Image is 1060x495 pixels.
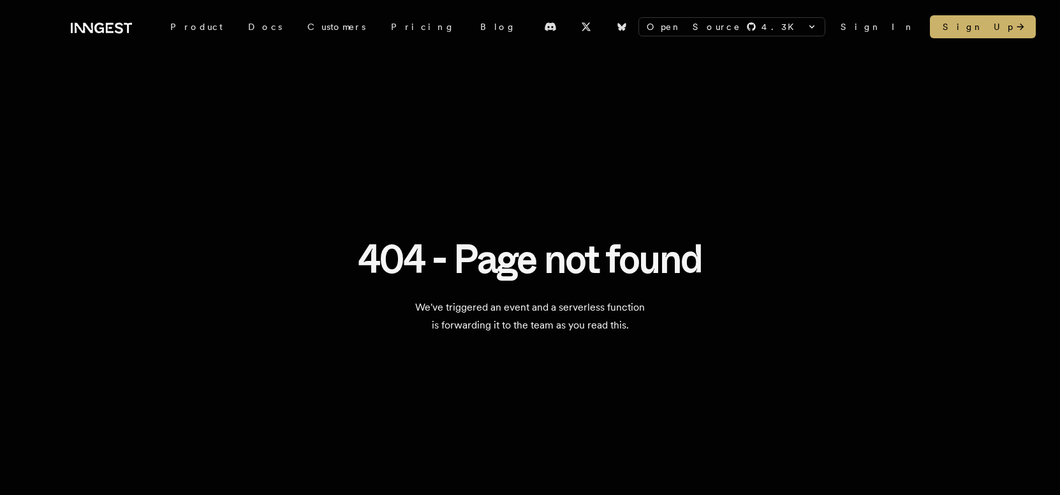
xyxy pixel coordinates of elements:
a: Customers [295,15,378,38]
h1: 404 - Page not found [358,237,702,281]
a: Pricing [378,15,467,38]
a: Bluesky [608,17,636,37]
a: Discord [536,17,564,37]
a: Docs [235,15,295,38]
a: Sign In [841,20,915,33]
span: 4.3 K [762,20,802,33]
div: Product [158,15,235,38]
p: We've triggered an event and a serverless function is forwarding it to the team as you read this. [346,299,714,334]
a: X [572,17,600,37]
span: Open Source [647,20,741,33]
a: Sign Up [930,15,1036,38]
a: Blog [467,15,529,38]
